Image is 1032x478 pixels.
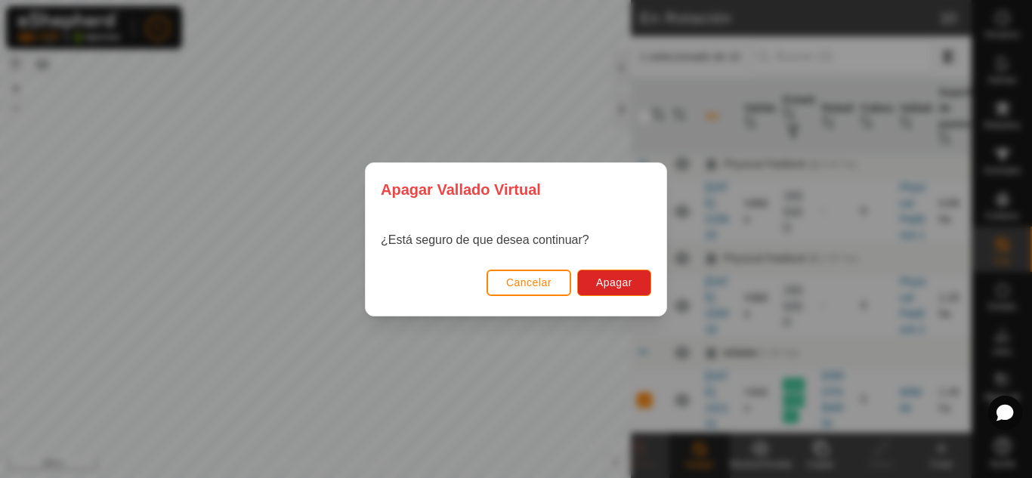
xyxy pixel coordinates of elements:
button: Cancelar [487,269,571,295]
button: Apagar [577,269,651,295]
span: Apagar Vallado Virtual [381,178,541,201]
span: Cancelar [506,276,552,288]
span: Apagar [596,276,632,288]
p: ¿Está seguro de que desea continuar? [381,231,589,249]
